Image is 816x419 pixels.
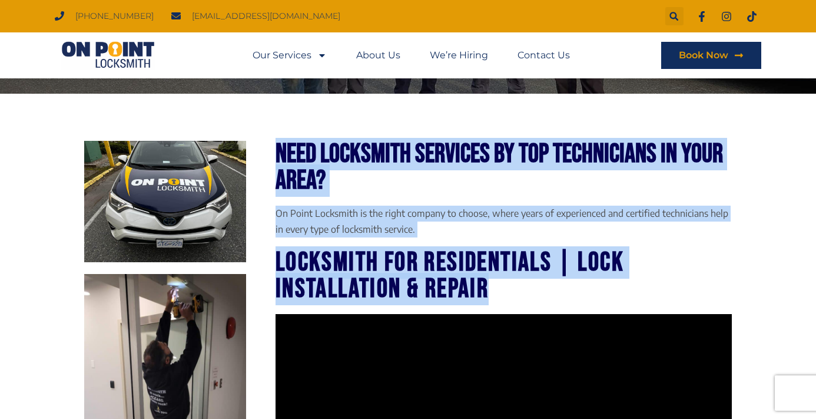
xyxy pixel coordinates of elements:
span: Book Now [679,51,728,60]
a: Contact Us [518,42,570,69]
a: Our Services [253,42,327,69]
h3: locksmith for residentials | Lock Installation & Repair [276,249,732,302]
a: About Us [356,42,400,69]
img: Locksmith Services 1 [84,141,246,262]
a: Book Now [661,42,761,69]
nav: Menu [253,42,570,69]
span: [PHONE_NUMBER] [72,8,154,24]
a: We’re Hiring [430,42,488,69]
span: [EMAIL_ADDRESS][DOMAIN_NAME] [189,8,340,24]
h2: Need Locksmith Services by Top technicians In your Area? [276,141,732,194]
p: On Point Locksmith is the right company to choose, where years of experienced and certified techn... [276,206,732,237]
div: Search [665,7,684,25]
